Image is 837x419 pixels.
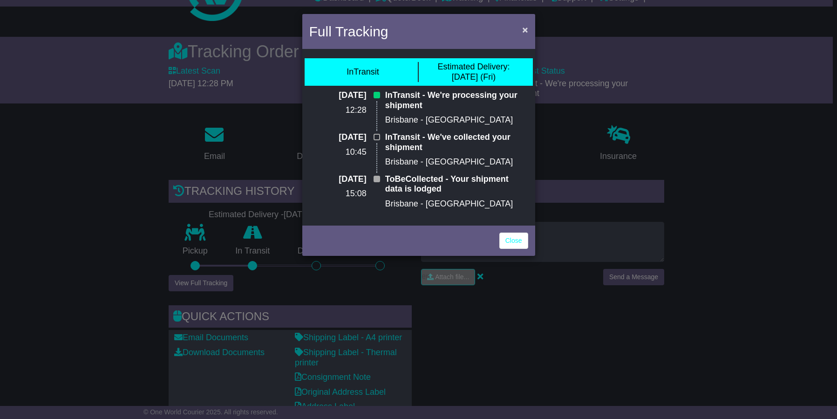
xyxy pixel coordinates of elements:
p: InTransit - We've collected your shipment [385,132,528,152]
p: Brisbane - [GEOGRAPHIC_DATA] [385,157,528,167]
p: [DATE] [309,174,367,185]
p: ToBeCollected - Your shipment data is lodged [385,174,528,194]
p: [DATE] [309,90,367,101]
a: Close [499,233,528,249]
h4: Full Tracking [309,21,388,42]
p: Brisbane - [GEOGRAPHIC_DATA] [385,199,528,209]
button: Close [517,20,532,39]
p: 15:08 [309,189,367,199]
p: [DATE] [309,132,367,143]
p: 12:28 [309,105,367,116]
p: 10:45 [309,147,367,158]
div: [DATE] (Fri) [437,62,510,82]
span: × [522,24,528,35]
span: Estimated Delivery: [437,62,510,71]
div: InTransit [347,67,379,77]
p: Brisbane - [GEOGRAPHIC_DATA] [385,115,528,125]
p: InTransit - We're processing your shipment [385,90,528,110]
